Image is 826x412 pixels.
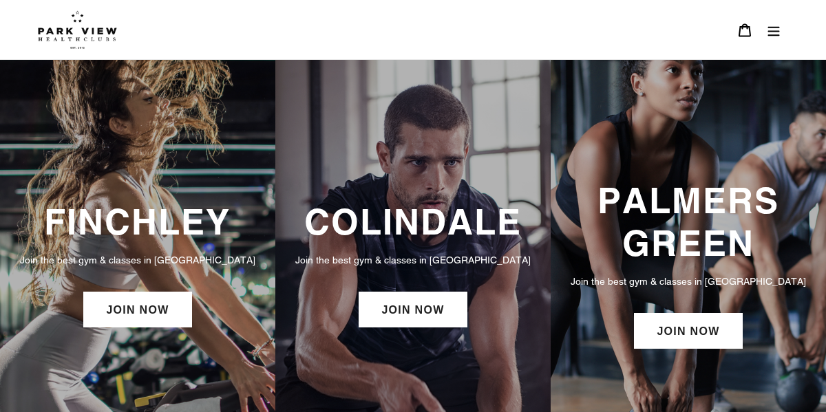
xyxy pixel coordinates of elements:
h3: PALMERS GREEN [564,180,812,264]
h3: FINCHLEY [14,201,262,243]
a: JOIN NOW: Palmers Green Membership [634,313,742,349]
button: Menu [759,15,788,45]
img: Park view health clubs is a gym near you. [38,10,117,49]
a: JOIN NOW: Colindale Membership [359,292,467,327]
p: Join the best gym & classes in [GEOGRAPHIC_DATA] [289,252,537,268]
a: JOIN NOW: Finchley Membership [83,292,191,327]
p: Join the best gym & classes in [GEOGRAPHIC_DATA] [14,252,262,268]
p: Join the best gym & classes in [GEOGRAPHIC_DATA] [564,274,812,289]
h3: COLINDALE [289,201,537,243]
